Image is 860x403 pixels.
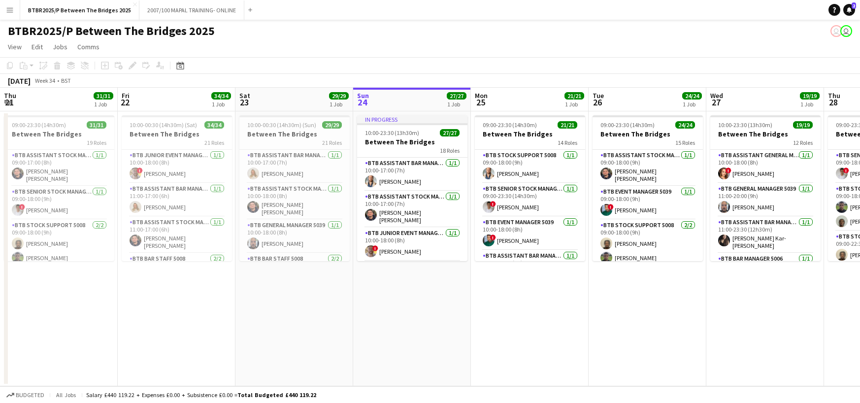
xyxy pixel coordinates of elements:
button: Budgeted [5,390,46,401]
app-job-card: 09:00-23:30 (14h30m)24/24Between The Bridges15 RolesBTB Assistant Stock Manager 50061/109:00-18:0... [593,115,703,261]
span: 19/19 [793,121,813,129]
button: BTBR2025/P Between The Bridges 2025 [20,0,139,20]
div: 1 Job [447,101,466,108]
app-card-role: BTB Assistant Bar Manager 50061/110:00-17:00 (7h)[PERSON_NAME] [357,158,467,191]
span: 29/29 [322,121,342,129]
span: Edit [32,42,43,51]
span: 10:00-00:30 (14h30m) (Sat) [130,121,197,129]
div: 09:00-23:30 (14h30m)21/21Between The Bridges14 RolesBTB Stock support 50081/109:00-18:00 (9h)[PER... [475,115,585,261]
span: ! [726,168,731,173]
app-job-card: 10:00-23:30 (13h30m)19/19Between The Bridges12 RolesBTB Assistant General Manager 50061/110:00-18... [710,115,821,261]
span: ! [19,204,25,210]
span: 21/21 [564,92,584,100]
span: Thu [828,91,840,100]
h3: Between The Bridges [4,130,114,138]
app-card-role: BTB Assistant Stock Manager 50061/111:00-17:00 (6h)[PERSON_NAME] [PERSON_NAME] [122,217,232,253]
button: 2007/100 MAPAL TRAINING- ONLINE [139,0,244,20]
span: Budgeted [16,392,44,399]
span: 23 [238,97,250,108]
app-card-role: BTB Assistant Stock Manager 50061/110:00-17:00 (7h)[PERSON_NAME] [PERSON_NAME] [357,191,467,228]
a: Comms [73,40,103,53]
app-card-role: BTB Assistant Stock Manager 50061/109:00-17:00 (8h)[PERSON_NAME] [PERSON_NAME] [4,150,114,186]
div: BST [61,77,71,84]
span: Total Budgeted £440 119.22 [237,391,316,399]
span: Jobs [53,42,67,51]
app-card-role: BTB Bar Manager 50061/1 [710,253,821,287]
span: 22 [120,97,130,108]
h3: Between The Bridges [239,130,350,138]
div: 09:00-23:30 (14h30m)31/31Between The Bridges19 RolesBTB Assistant Stock Manager 50061/109:00-17:0... [4,115,114,261]
span: ! [372,245,378,251]
div: [DATE] [8,76,31,86]
span: All jobs [54,391,78,399]
app-card-role: BTB Bar Staff 50082/2 [239,253,350,301]
div: 1 Job [565,101,584,108]
span: 19/19 [800,92,820,100]
span: 12 Roles [793,139,813,146]
h3: Between The Bridges [710,130,821,138]
app-user-avatar: Amy Cane [830,25,842,37]
span: 27/27 [440,129,460,136]
span: 10:00-00:30 (14h30m) (Sun) [247,121,316,129]
span: 31/31 [87,121,106,129]
app-card-role: BTB General Manager 50391/111:00-20:00 (9h)[PERSON_NAME] [710,183,821,217]
app-card-role: BTB General Manager 50391/110:00-18:00 (8h)[PERSON_NAME] [239,220,350,253]
app-card-role: BTB Senior Stock Manager 50061/109:00-23:30 (14h30m)![PERSON_NAME] [475,183,585,217]
span: ! [490,201,496,207]
span: 28 [827,97,840,108]
span: Sun [357,91,369,100]
app-card-role: BTB Junior Event Manager 50391/110:00-18:00 (8h)![PERSON_NAME] [122,150,232,183]
span: 24/24 [682,92,702,100]
app-card-role: BTB Assistant Stock Manager 50061/110:00-18:00 (8h)[PERSON_NAME] [PERSON_NAME] [239,183,350,220]
h1: BTBR2025/P Between The Bridges 2025 [8,24,215,38]
span: 2 [852,2,856,9]
span: Tue [593,91,604,100]
span: 34/34 [204,121,224,129]
app-job-card: In progress10:00-23:30 (13h30m)27/27Between The Bridges18 RolesBTB Assistant Bar Manager 50061/11... [357,115,467,261]
app-card-role: BTB Senior Stock Manager 50061/109:00-18:00 (9h)![PERSON_NAME] [4,186,114,220]
span: 21 Roles [204,139,224,146]
app-card-role: BTB Assistant Bar Manager 50061/111:00-17:00 (6h) [475,250,585,287]
span: View [8,42,22,51]
span: 21 Roles [322,139,342,146]
span: 09:00-23:30 (14h30m) [600,121,655,129]
span: Comms [77,42,99,51]
app-card-role: BTB Assistant Stock Manager 50061/109:00-18:00 (9h)[PERSON_NAME] [PERSON_NAME] [593,150,703,186]
app-user-avatar: Amy Cane [840,25,852,37]
span: Fri [122,91,130,100]
span: 29/29 [329,92,349,100]
span: Sat [239,91,250,100]
app-card-role: BTB Bar Staff 50082/2 [122,253,232,301]
app-card-role: BTB Assistant Bar Manager 50061/111:00-17:00 (6h)[PERSON_NAME] [122,183,232,217]
span: 15 Roles [675,139,695,146]
div: 1 Job [212,101,231,108]
span: Week 34 [33,77,57,84]
app-card-role: BTB Stock support 50082/209:00-18:00 (9h)[PERSON_NAME][PERSON_NAME] [593,220,703,268]
app-card-role: BTB Event Manager 50391/109:00-18:00 (9h)![PERSON_NAME] [593,186,703,220]
h3: Between The Bridges [475,130,585,138]
span: 14 Roles [558,139,577,146]
app-job-card: 10:00-00:30 (14h30m) (Sat)34/34Between The Bridges21 RolesBTB Junior Event Manager 50391/110:00-1... [122,115,232,261]
app-card-role: BTB Event Manager 50391/110:00-18:00 (8h)![PERSON_NAME] [475,217,585,250]
span: 18 Roles [440,147,460,154]
app-job-card: 10:00-00:30 (14h30m) (Sun)29/29Between The Bridges21 RolesBTB Assistant Bar Manager 50061/110:00-... [239,115,350,261]
div: Salary £440 119.22 + Expenses £0.00 + Subsistence £0.00 = [86,391,316,399]
span: 31/31 [94,92,113,100]
span: 09:00-23:30 (14h30m) [483,121,537,129]
div: 1 Job [330,101,348,108]
span: 10:00-23:30 (13h30m) [365,129,419,136]
span: Thu [4,91,16,100]
div: 1 Job [683,101,701,108]
a: View [4,40,26,53]
h3: Between The Bridges [593,130,703,138]
span: ! [843,168,849,173]
app-card-role: BTB Assistant Bar Manager 50061/110:00-17:00 (7h)[PERSON_NAME] [239,150,350,183]
app-card-role: BTB Junior Event Manager 50391/110:00-18:00 (8h)![PERSON_NAME] [357,228,467,261]
div: In progress [357,115,467,123]
span: 25 [473,97,488,108]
